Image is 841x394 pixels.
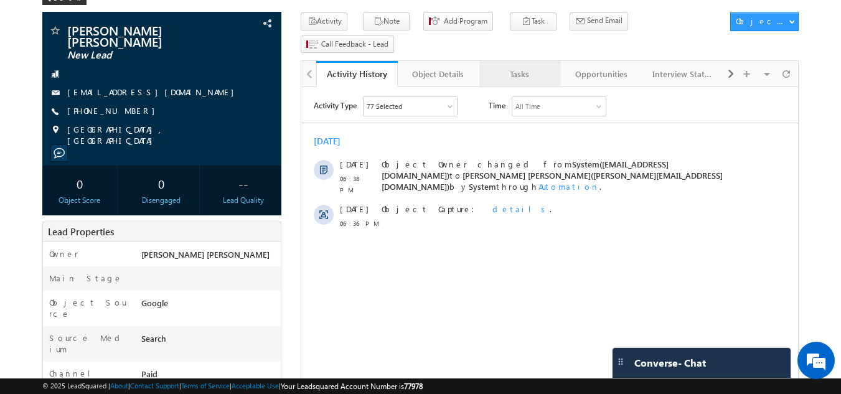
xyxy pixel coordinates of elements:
div: . [80,116,444,128]
div: Interview Status [652,67,713,82]
div: Google [138,297,281,314]
span: [DATE] [39,72,67,83]
span: [PERSON_NAME] [PERSON_NAME] [141,249,270,260]
label: Source Medium [49,332,129,355]
a: Contact Support [130,382,179,390]
span: 06:36 PM [39,131,76,142]
div: Tasks [489,67,550,82]
span: 77978 [404,382,423,391]
div: Opportunities [571,67,631,82]
div: Lead Quality [209,195,278,206]
label: Main Stage [49,273,123,284]
div: Paid [138,368,281,385]
a: Opportunities [561,61,642,87]
span: Your Leadsquared Account Number is [281,382,423,391]
span: Object Capture: [80,116,181,127]
a: Terms of Service [181,382,230,390]
div: All Time [214,14,239,25]
span: [GEOGRAPHIC_DATA], [GEOGRAPHIC_DATA] [67,124,260,146]
span: Add Program [444,16,487,27]
div: Activity History [326,68,388,80]
span: System([EMAIL_ADDRESS][DOMAIN_NAME]) [80,72,367,93]
div: Sales Activity,Program,Email Bounced,Email Link Clicked,Email Marked Spam & 72 more.. [62,10,156,29]
span: Converse - Chat [634,357,706,368]
button: Add Program [423,12,493,30]
span: Call Feedback - Lead [321,39,388,50]
span: 06:38 PM [39,86,76,108]
button: Send Email [570,12,628,30]
button: Object Actions [730,12,799,31]
label: Owner [49,248,78,260]
span: System [167,94,195,105]
button: Note [363,12,410,30]
span: [PERSON_NAME] [PERSON_NAME]([PERSON_NAME][EMAIL_ADDRESS][DOMAIN_NAME]) [80,83,421,105]
div: Object Actions [736,16,789,27]
a: Object Details [398,61,479,87]
div: Search [138,332,281,350]
div: 77 Selected [65,14,101,25]
a: Interview Status [642,61,724,87]
span: Activity Type [12,9,55,28]
span: Object Owner changed from to by through . [80,72,421,105]
a: Acceptable Use [232,382,279,390]
label: Channel [49,368,100,379]
a: About [110,382,128,390]
div: 0 [45,172,115,195]
a: [EMAIL_ADDRESS][DOMAIN_NAME] [67,87,240,97]
span: © 2025 LeadSquared | | | | | [42,380,423,392]
div: Object Details [408,67,468,82]
span: Send Email [587,15,623,26]
div: 0 [127,172,196,195]
img: carter-drag [616,357,626,367]
div: Disengaged [127,195,196,206]
button: Call Feedback - Lead [301,35,394,54]
span: New Lead [67,49,215,62]
div: -- [209,172,278,195]
span: Time [187,9,204,28]
div: [DATE] [12,49,53,60]
span: [PERSON_NAME] [PERSON_NAME] [67,24,215,47]
span: details [191,116,248,127]
span: Automation [237,94,298,105]
a: Tasks [479,61,561,87]
span: [DATE] [39,116,67,128]
button: Task [510,12,557,30]
a: Activity History [316,61,398,87]
button: Activity [301,12,347,30]
span: Lead Properties [48,225,114,238]
label: Object Source [49,297,129,319]
div: Object Score [45,195,115,206]
span: [PHONE_NUMBER] [67,105,161,118]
